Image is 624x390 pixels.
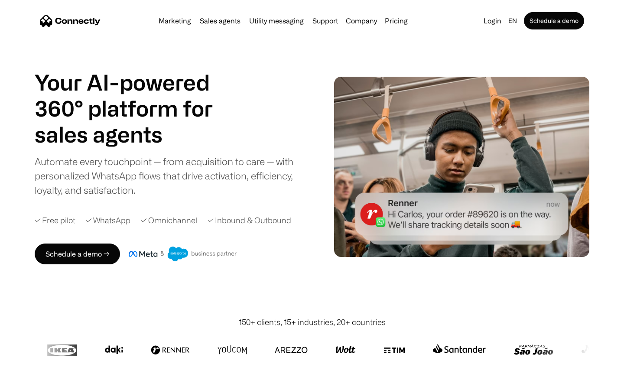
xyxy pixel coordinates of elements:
[35,121,234,147] h1: sales agents
[524,12,584,29] a: Schedule a demo
[508,15,517,27] div: en
[505,15,522,27] div: en
[35,121,234,147] div: carousel
[35,154,308,197] div: Automate every touchpoint — from acquisition to care — with personalized WhatsApp flows that driv...
[346,15,377,27] div: Company
[35,244,120,264] a: Schedule a demo →
[40,14,101,27] a: home
[381,17,411,24] a: Pricing
[196,17,244,24] a: Sales agents
[9,374,52,387] aside: Language selected: English
[343,15,380,27] div: Company
[129,247,237,261] img: Meta and Salesforce business partner badge.
[246,17,307,24] a: Utility messaging
[86,214,130,226] div: ✓ WhatsApp
[35,121,234,147] div: 1 of 4
[141,214,197,226] div: ✓ Omnichannel
[480,15,505,27] a: Login
[155,17,195,24] a: Marketing
[17,375,52,387] ul: Language list
[35,69,234,121] h1: Your AI-powered 360° platform for
[309,17,341,24] a: Support
[35,214,75,226] div: ✓ Free pilot
[208,214,291,226] div: ✓ Inbound & Outbound
[239,316,386,328] div: 150+ clients, 15+ industries, 20+ countries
